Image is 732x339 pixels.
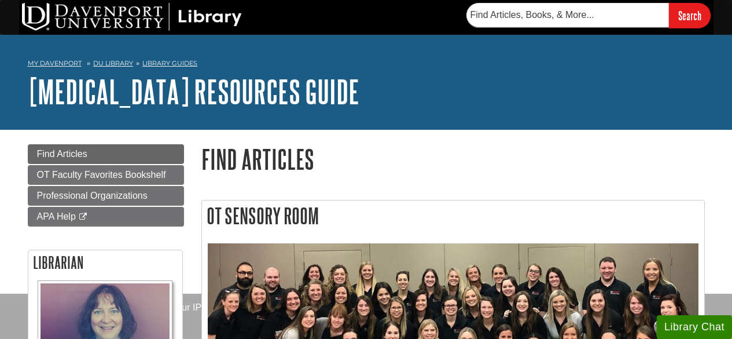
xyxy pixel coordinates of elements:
span: OT Faculty Favorites Bookshelf [37,170,166,180]
nav: breadcrumb [28,56,705,74]
a: My Davenport [28,59,82,68]
h2: Librarian [28,250,182,275]
h1: Find Articles [201,144,705,174]
i: This link opens in a new window [78,213,88,221]
form: Searches DU Library's articles, books, and more [466,3,711,28]
input: Find Articles, Books, & More... [466,3,669,27]
a: APA Help [28,207,184,227]
a: [MEDICAL_DATA] Resources Guide [28,74,359,110]
span: APA Help [37,212,76,221]
a: Find Articles [28,144,184,164]
a: DU Library [93,59,133,67]
input: Search [669,3,711,28]
span: Find Articles [37,149,87,159]
img: DU Library [22,3,242,31]
a: Library Guides [142,59,197,67]
h2: OT Sensory Room [202,201,704,231]
span: Professional Organizations [37,191,148,201]
a: OT Faculty Favorites Bookshelf [28,165,184,185]
button: Library Chat [657,315,732,339]
a: Professional Organizations [28,186,184,206]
